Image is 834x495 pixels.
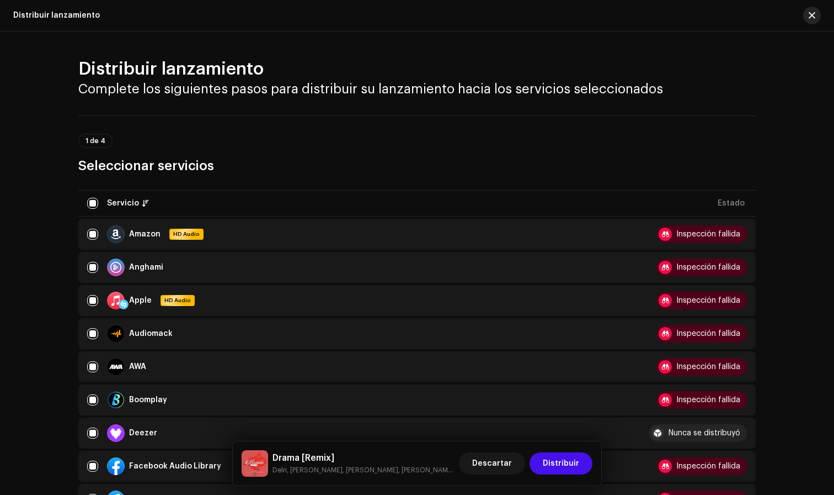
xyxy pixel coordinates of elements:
[129,330,173,338] div: Audiomack
[676,363,740,371] div: Inspección fallida
[13,11,100,20] div: Distribuir lanzamiento
[162,297,194,304] span: HD Audio
[676,330,740,338] div: Inspección fallida
[543,452,579,475] span: Distribuir
[676,297,740,304] div: Inspección fallida
[129,297,152,304] div: Apple
[129,396,167,404] div: Boomplay
[676,230,740,238] div: Inspección fallida
[129,264,163,271] div: Anghami
[242,450,268,477] img: 07500aae-684e-4c8f-a6f3-037e5b54f57e
[676,264,740,271] div: Inspección fallida
[78,58,756,80] h2: Distribuir lanzamiento
[459,452,525,475] button: Descartar
[129,230,161,238] div: Amazon
[530,452,592,475] button: Distribuir
[78,157,756,175] h3: Seleccionar servicios
[676,396,740,404] div: Inspección fallida
[272,451,455,465] h5: Drama [Remix]
[85,138,105,144] span: 1 de 4
[170,230,202,238] span: HD Audio
[129,429,157,437] div: Deezer
[272,465,455,476] small: Drama [Remix]
[472,452,512,475] span: Descartar
[669,429,740,437] div: Nunca se distribuyó
[78,80,756,98] h3: Complete los siguientes pasos para distribuir su lanzamiento hacia los servicios seleccionados
[129,363,146,371] div: AWA
[129,462,221,470] div: Facebook Audio Library
[676,462,740,470] div: Inspección fallida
